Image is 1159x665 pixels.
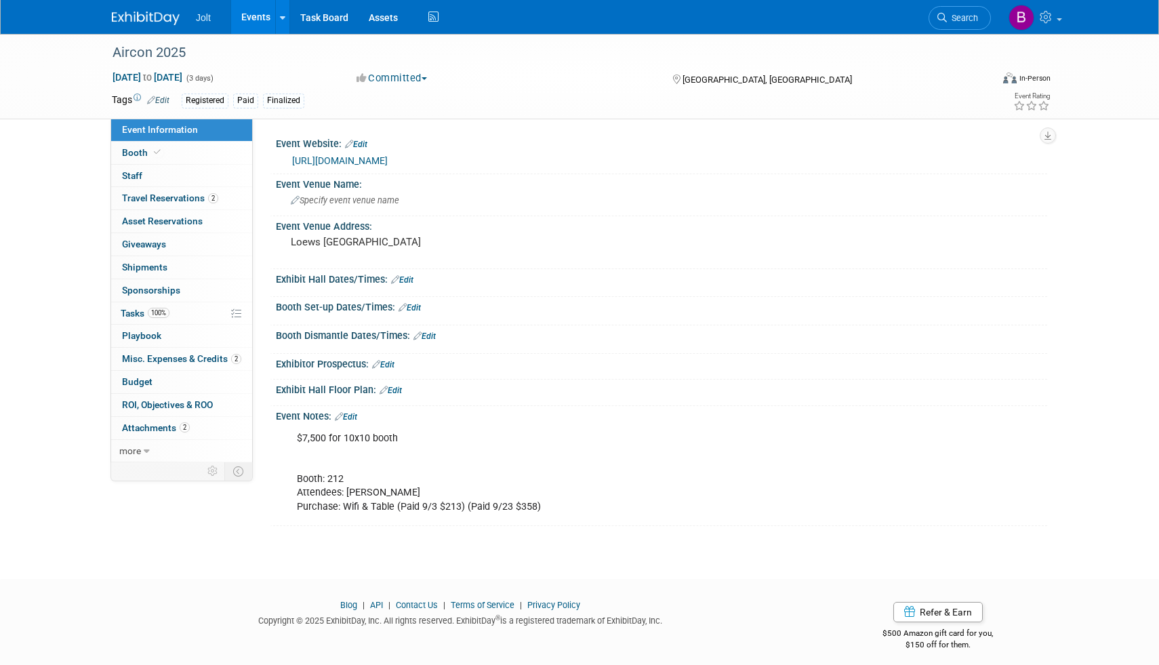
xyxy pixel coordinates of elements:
[413,331,436,341] a: Edit
[370,600,383,610] a: API
[911,70,1051,91] div: Event Format
[119,445,141,456] span: more
[111,417,252,439] a: Attachments2
[683,75,852,85] span: [GEOGRAPHIC_DATA], [GEOGRAPHIC_DATA]
[495,614,500,622] sup: ®
[122,170,142,181] span: Staff
[154,148,161,156] i: Booth reservation complete
[122,330,161,341] span: Playbook
[111,210,252,233] a: Asset Reservations
[276,354,1047,371] div: Exhibitor Prospectus:
[111,233,252,256] a: Giveaways
[372,360,394,369] a: Edit
[451,600,514,610] a: Terms of Service
[148,308,169,318] span: 100%
[516,600,525,610] span: |
[233,94,258,108] div: Paid
[352,71,432,85] button: Committed
[276,174,1047,191] div: Event Venue Name:
[122,193,218,203] span: Travel Reservations
[111,371,252,393] a: Budget
[829,639,1048,651] div: $150 off for them.
[291,236,582,248] pre: Loews [GEOGRAPHIC_DATA]
[112,71,183,83] span: [DATE] [DATE]
[276,380,1047,397] div: Exhibit Hall Floor Plan:
[385,600,394,610] span: |
[291,195,399,205] span: Specify event venue name
[122,216,203,226] span: Asset Reservations
[380,386,402,395] a: Edit
[121,308,169,319] span: Tasks
[276,406,1047,424] div: Event Notes:
[108,41,971,65] div: Aircon 2025
[112,93,169,108] td: Tags
[147,96,169,105] a: Edit
[182,94,228,108] div: Registered
[112,611,809,627] div: Copyright © 2025 ExhibitDay, Inc. All rights reserved. ExhibitDay is a registered trademark of Ex...
[829,619,1048,650] div: $500 Amazon gift card for you,
[1019,73,1051,83] div: In-Person
[263,94,304,108] div: Finalized
[208,193,218,203] span: 2
[111,187,252,209] a: Travel Reservations2
[111,119,252,141] a: Event Information
[276,216,1047,233] div: Event Venue Address:
[359,600,368,610] span: |
[122,353,241,364] span: Misc. Expenses & Credits
[391,275,413,285] a: Edit
[947,13,978,23] span: Search
[111,394,252,416] a: ROI, Objectives & ROO
[111,256,252,279] a: Shipments
[111,279,252,302] a: Sponsorships
[141,72,154,83] span: to
[122,399,213,410] span: ROI, Objectives & ROO
[276,325,1047,343] div: Booth Dismantle Dates/Times:
[111,165,252,187] a: Staff
[340,600,357,610] a: Blog
[225,462,253,480] td: Toggle Event Tabs
[112,12,180,25] img: ExhibitDay
[111,302,252,325] a: Tasks100%
[122,422,190,433] span: Attachments
[111,142,252,164] a: Booth
[893,602,983,622] a: Refer & Earn
[440,600,449,610] span: |
[201,462,225,480] td: Personalize Event Tab Strip
[1009,5,1034,31] img: Brooke Valderrama
[196,12,211,23] span: Jolt
[1003,73,1017,83] img: Format-Inperson.png
[122,239,166,249] span: Giveaways
[122,285,180,296] span: Sponsorships
[276,297,1047,315] div: Booth Set-up Dates/Times:
[276,134,1047,151] div: Event Website:
[396,600,438,610] a: Contact Us
[1013,93,1050,100] div: Event Rating
[111,348,252,370] a: Misc. Expenses & Credits2
[180,422,190,432] span: 2
[111,440,252,462] a: more
[185,74,213,83] span: (3 days)
[231,354,241,364] span: 2
[345,140,367,149] a: Edit
[399,303,421,313] a: Edit
[527,600,580,610] a: Privacy Policy
[292,155,388,166] a: [URL][DOMAIN_NAME]
[929,6,991,30] a: Search
[276,269,1047,287] div: Exhibit Hall Dates/Times:
[287,425,898,520] div: $7,500 for 10x10 booth Booth: 212 Attendees: [PERSON_NAME] Purchase: Wifi & Table (Paid 9/3 $213)...
[122,376,152,387] span: Budget
[122,124,198,135] span: Event Information
[335,412,357,422] a: Edit
[122,147,163,158] span: Booth
[122,262,167,273] span: Shipments
[111,325,252,347] a: Playbook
